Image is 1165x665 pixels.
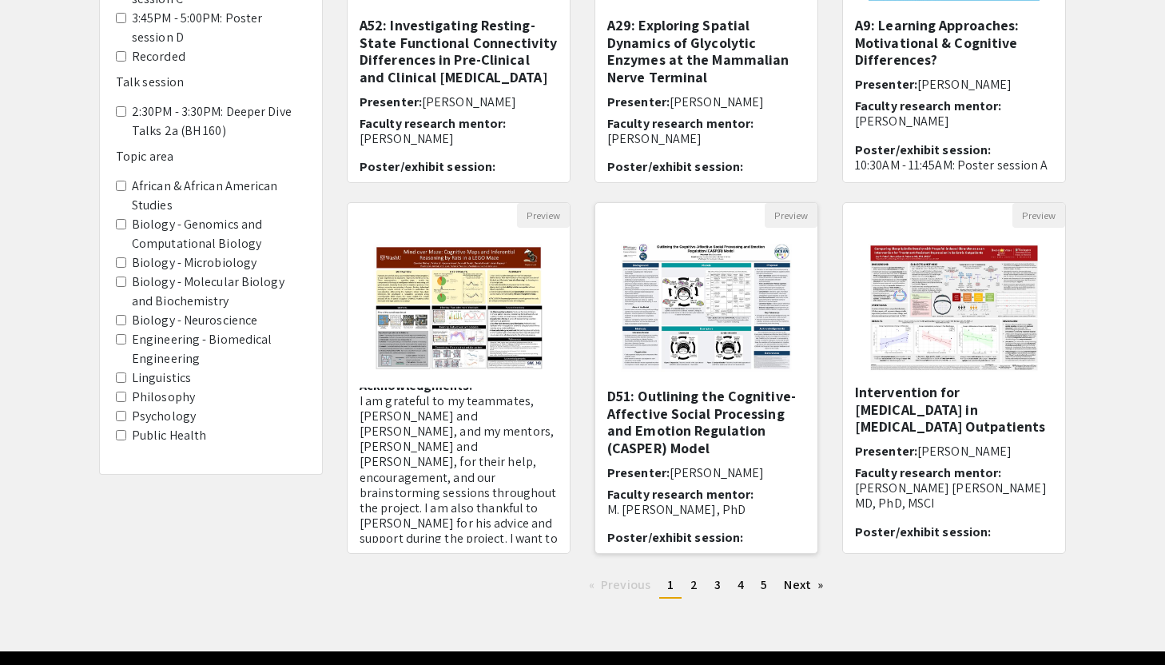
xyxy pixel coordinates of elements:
[855,98,1001,114] span: Faculty research mentor:
[347,202,571,554] div: Open Presentation <p>D67: Mind over Maze: Cognitive Maps and Inferential Reasoning by Rats in a L...
[670,94,764,110] span: [PERSON_NAME]
[360,131,558,146] p: [PERSON_NAME]
[853,228,1055,388] img: <p>D50: Comparing Sleep Spindle Density with Propofol-induced Slow Waves as an Intervention for T...
[607,486,753,503] span: Faculty research mentor:
[855,157,1053,173] p: 10:30AM - 11:45AM: Poster session A
[594,202,818,554] div: Open Presentation <p>D51: Outlining the Cognitive-Affective Social Processing and Emotion Regulat...
[855,524,991,540] span: Poster/exhibit session:
[132,330,306,368] label: Engineering - Biomedical Engineering
[714,576,721,593] span: 3
[855,480,1053,511] p: [PERSON_NAME] [PERSON_NAME] MD, PhD, MSCI
[347,573,1066,599] ul: Pagination
[132,215,306,253] label: Biology - Genomics and Computational Biology
[667,576,674,593] span: 1
[761,576,767,593] span: 5
[855,540,1053,555] p: 3:45PM - 5:00PM: Poster session D
[116,149,306,164] h6: Topic area
[422,94,516,110] span: [PERSON_NAME]
[738,576,744,593] span: 4
[132,311,257,330] label: Biology - Neuroscience
[607,131,805,146] p: [PERSON_NAME]
[607,115,753,132] span: Faculty research mentor:
[855,332,1053,436] h5: D50: Comparing Sleep Spindle Density with [MEDICAL_DATA]-induced Slow Waves as an Intervention fo...
[670,464,764,481] span: [PERSON_NAME]
[12,593,68,653] iframe: Chat
[855,113,1053,129] p: [PERSON_NAME]
[607,529,743,546] span: Poster/exhibit session:
[132,388,195,407] label: Philosophy
[360,393,558,608] p: I am grateful to my teammates, [PERSON_NAME] and [PERSON_NAME], and my mentors, [PERSON_NAME] and...
[360,158,495,175] span: Poster/exhibit session:
[855,141,991,158] span: Poster/exhibit session:
[607,17,805,86] h5: A29: Exploring Spatial Dynamics of Glycolytic Enzymes at the Mammalian Nerve Terminal
[517,203,570,228] button: Preview
[607,158,743,175] span: Poster/exhibit session:
[132,177,306,215] label: African & African American Studies
[357,228,559,388] img: <p>D67: Mind over Maze: Cognitive Maps and Inferential Reasoning by Rats in a LEGO Maze</p>
[605,228,807,388] img: <p>D51: Outlining the Cognitive-Affective Social Processing and Emotion Regulation (CASPER) Model...
[842,202,1066,554] div: Open Presentation <p>D50: Comparing Sleep Spindle Density with Propofol-induced Slow Waves as an ...
[360,94,558,110] h6: Presenter:
[132,368,191,388] label: Linguistics
[132,9,306,47] label: 3:45PM - 5:00PM: Poster session D
[917,76,1012,93] span: [PERSON_NAME]
[776,573,831,597] a: Next page
[855,17,1053,69] h5: A9: Learning Approaches: Motivational & Cognitive Differences?
[855,464,1001,481] span: Faculty research mentor:
[855,444,1053,459] h6: Presenter:
[607,388,805,456] h5: D51: Outlining the Cognitive-Affective Social Processing and Emotion Regulation (CASPER) Model
[1012,203,1065,228] button: Preview
[601,576,650,593] span: Previous
[360,115,506,132] span: Faculty research mentor:
[132,47,185,66] label: Recorded
[917,443,1012,460] span: [PERSON_NAME]
[360,17,558,86] h5: A52: Investigating Resting-State Functional Connectivity Differences in Pre-Clinical and Clinical...
[132,407,196,426] label: Psychology
[132,426,206,445] label: Public Health
[132,253,256,273] label: Biology - Microbiology
[765,203,817,228] button: Preview
[607,465,805,480] h6: Presenter:
[607,502,805,517] p: M. [PERSON_NAME], PhD
[855,77,1053,92] h6: Presenter:
[132,102,306,141] label: 2:30PM - 3:30PM: Deeper Dive Talks 2a (BH 160)
[132,273,306,311] label: Biology - Molecular Biology and Biochemistry
[690,576,698,593] span: 2
[607,94,805,110] h6: Presenter:
[116,74,306,90] h6: Talk session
